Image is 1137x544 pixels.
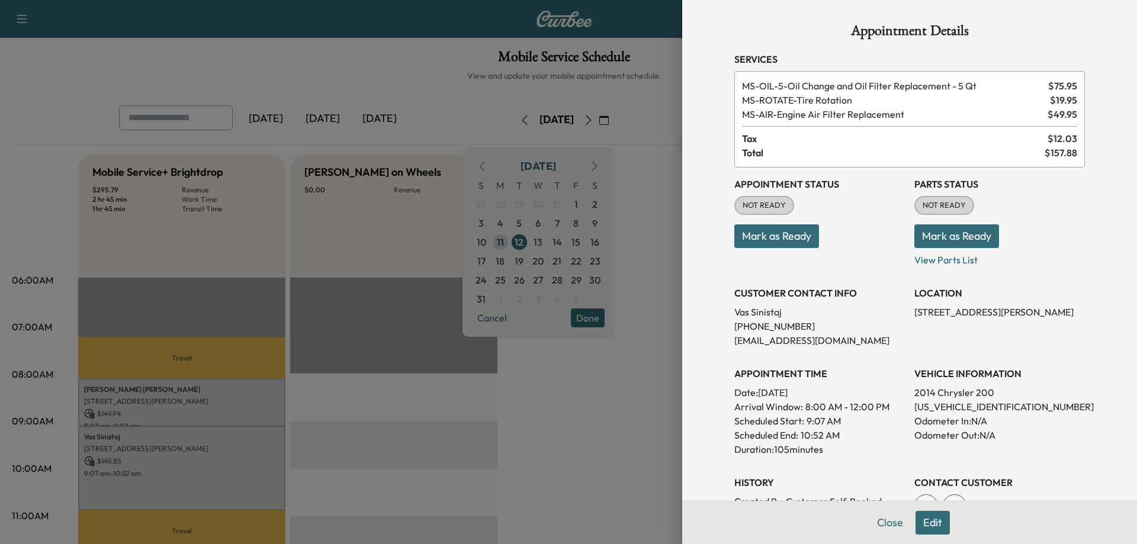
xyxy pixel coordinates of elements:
p: Scheduled End: [734,428,798,442]
button: Mark as Ready [734,224,819,248]
h3: Parts Status [914,177,1085,191]
p: 10:52 AM [801,428,840,442]
span: Engine Air Filter Replacement [742,107,1043,121]
span: $ 49.95 [1048,107,1077,121]
h3: Appointment Status [734,177,905,191]
p: Duration: 105 minutes [734,442,905,456]
p: Date: [DATE] [734,385,905,400]
span: Tire Rotation [742,93,1045,107]
p: 2014 Chrysler 200 [914,385,1085,400]
span: Tax [742,131,1048,146]
h1: Appointment Details [734,24,1085,43]
span: $ 12.03 [1048,131,1077,146]
button: Mark as Ready [914,224,999,248]
h3: LOCATION [914,286,1085,300]
p: Scheduled Start: [734,414,804,428]
h3: Services [734,52,1085,66]
button: Close [869,511,911,535]
h3: History [734,475,905,490]
p: [STREET_ADDRESS][PERSON_NAME] [914,305,1085,319]
span: NOT READY [916,199,973,211]
h3: APPOINTMENT TIME [734,366,905,381]
p: [PHONE_NUMBER] [734,319,905,333]
h3: CONTACT CUSTOMER [914,475,1085,490]
h3: VEHICLE INFORMATION [914,366,1085,381]
p: Odometer Out: N/A [914,428,1085,442]
p: 9:07 AM [807,414,841,428]
button: Edit [916,511,950,535]
p: [EMAIL_ADDRESS][DOMAIN_NAME] [734,333,905,347]
span: Total [742,146,1045,160]
p: Vas Sinistaj [734,305,905,319]
span: NOT READY [735,199,793,211]
p: View Parts List [914,248,1085,267]
p: Odometer In: N/A [914,414,1085,428]
p: Arrival Window: [734,400,905,414]
span: $ 75.95 [1048,79,1077,93]
span: 8:00 AM - 12:00 PM [805,400,889,414]
span: Oil Change and Oil Filter Replacement - 5 Qt [742,79,1043,93]
span: $ 157.88 [1045,146,1077,160]
p: Created By : Customer Self-Booked [734,494,905,508]
p: [US_VEHICLE_IDENTIFICATION_NUMBER] [914,400,1085,414]
h3: CUSTOMER CONTACT INFO [734,286,905,300]
span: $ 19.95 [1050,93,1077,107]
